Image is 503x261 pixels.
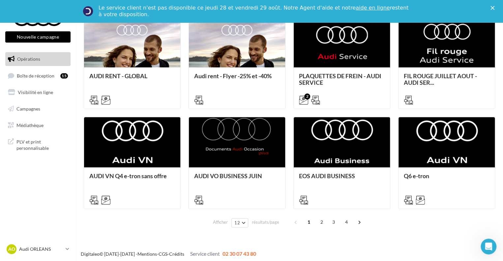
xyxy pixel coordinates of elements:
[4,135,72,154] a: PLV et print personnalisable
[17,73,54,78] span: Boîte de réception
[81,251,256,257] span: © [DATE]-[DATE] - - -
[60,73,68,79] div: 15
[4,118,72,132] a: Médiathèque
[16,137,68,151] span: PLV et print personnalisable
[194,72,272,80] span: Audi rent - Flyer -25% et -40%
[89,172,167,179] span: AUDI VN Q4 e-tron sans offre
[299,72,381,86] span: PLAQUETTES DE FREIN - AUDI SERVICE
[8,246,15,252] span: AO
[81,251,100,257] a: Digitaleo
[137,251,157,257] a: Mentions
[83,6,93,16] img: Profile image for Service-Client
[89,72,147,80] span: AUDI RENT - GLOBAL
[404,72,477,86] span: FIL ROUGE JUILLET AOUT - AUDI SER...
[252,219,279,225] span: résultats/page
[490,6,497,10] div: Fermer
[341,217,352,227] span: 4
[17,56,40,62] span: Opérations
[316,217,327,227] span: 2
[19,246,63,252] p: Audi ORLEANS
[356,5,390,11] a: aide en ligne
[4,69,72,83] a: Boîte de réception15
[481,239,496,254] iframe: Intercom live chat
[328,217,339,227] span: 3
[16,122,44,128] span: Médiathèque
[222,250,256,257] span: 02 30 07 43 80
[194,172,262,179] span: AUDI VO BUSINESS JUIN
[299,172,355,179] span: EOS AUDI BUSINESS
[234,220,240,225] span: 12
[169,251,184,257] a: Crédits
[16,106,40,112] span: Campagnes
[404,172,429,179] span: Q6 e-tron
[18,89,53,95] span: Visibilité en ligne
[4,85,72,99] a: Visibilité en ligne
[5,31,71,43] button: Nouvelle campagne
[5,243,71,255] a: AO Audi ORLEANS
[213,219,228,225] span: Afficher
[190,250,220,257] span: Service client
[99,5,410,18] div: Le service client n'est pas disponible ce jeudi 28 et vendredi 29 août. Notre Agent d'aide et not...
[4,102,72,116] a: Campagnes
[304,217,314,227] span: 1
[304,93,310,99] div: 2
[159,251,167,257] a: CGS
[4,52,72,66] a: Opérations
[231,218,248,227] button: 12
